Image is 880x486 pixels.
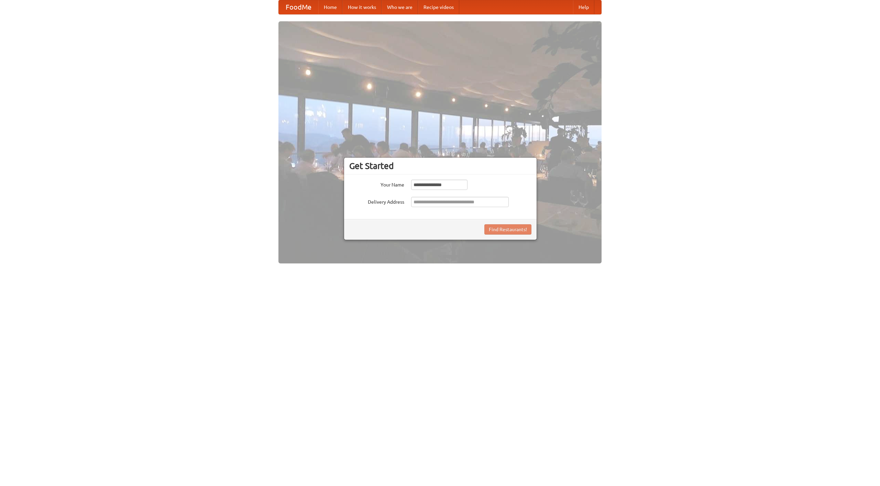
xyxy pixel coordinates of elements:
a: Help [573,0,594,14]
a: FoodMe [279,0,318,14]
label: Your Name [349,180,404,188]
a: Recipe videos [418,0,459,14]
label: Delivery Address [349,197,404,205]
a: Home [318,0,342,14]
a: How it works [342,0,382,14]
a: Who we are [382,0,418,14]
button: Find Restaurants! [484,224,531,235]
h3: Get Started [349,161,531,171]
